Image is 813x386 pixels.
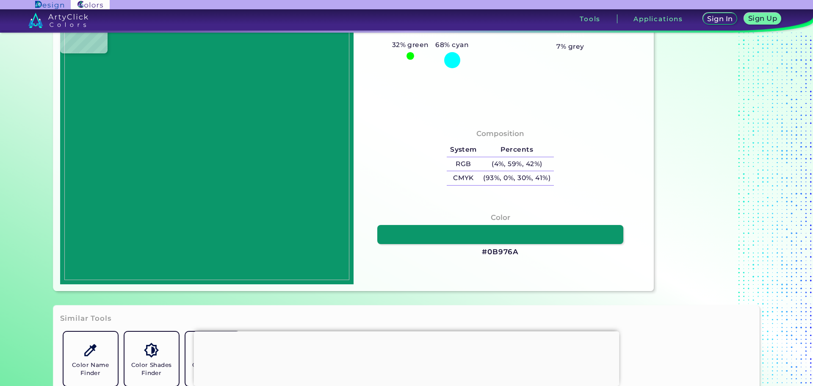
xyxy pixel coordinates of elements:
[708,16,732,22] h5: Sign In
[83,343,98,358] img: icon_color_name_finder.svg
[746,14,780,24] a: Sign Up
[704,14,736,24] a: Sign In
[128,361,175,377] h5: Color Shades Finder
[389,39,432,50] h5: 32% green
[35,1,64,9] img: ArtyClick Design logo
[144,343,159,358] img: icon_color_shades.svg
[556,41,584,52] h5: 7% grey
[491,211,510,224] h4: Color
[447,143,480,157] h5: System
[194,331,619,384] iframe: Advertisement
[447,157,480,171] h5: RGB
[60,314,112,324] h3: Similar Tools
[64,10,349,280] img: ac0eee0e-4d5e-44d9-ac85-fddae45651a8
[28,13,88,28] img: logo_artyclick_colors_white.svg
[432,39,472,50] h5: 68% cyan
[480,143,554,157] h5: Percents
[480,157,554,171] h5: (4%, 59%, 42%)
[476,128,524,140] h4: Composition
[749,15,776,22] h5: Sign Up
[482,247,519,257] h3: #0B976A
[633,16,683,22] h3: Applications
[447,171,480,185] h5: CMYK
[189,361,236,377] h5: Color Names Dictionary
[580,16,600,22] h3: Tools
[67,361,114,377] h5: Color Name Finder
[480,171,554,185] h5: (93%, 0%, 30%, 41%)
